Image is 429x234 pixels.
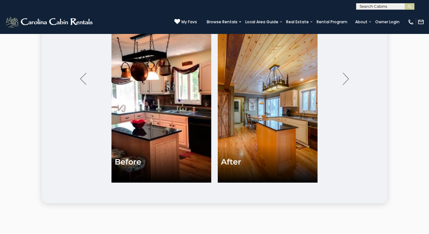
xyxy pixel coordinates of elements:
img: mail-regular-white.png [418,19,424,25]
span: My Favs [181,19,197,25]
p: Before [115,157,141,166]
a: # # Before After [111,30,318,183]
button: Next [335,64,356,93]
img: White-1-2.png [5,16,95,28]
img: phone-regular-white.png [408,19,414,25]
img: arrow [343,73,349,85]
p: After [221,157,241,166]
img: # [111,30,211,183]
img: # [218,30,318,183]
a: Browse Rentals [203,17,241,27]
a: Local Area Guide [242,17,282,27]
a: My Favs [174,19,197,25]
a: Real Estate [283,17,312,27]
a: Owner Login [372,17,403,27]
button: Previous [73,64,94,93]
a: About [352,17,371,27]
img: arrow [80,73,87,85]
a: Rental Program [313,17,351,27]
